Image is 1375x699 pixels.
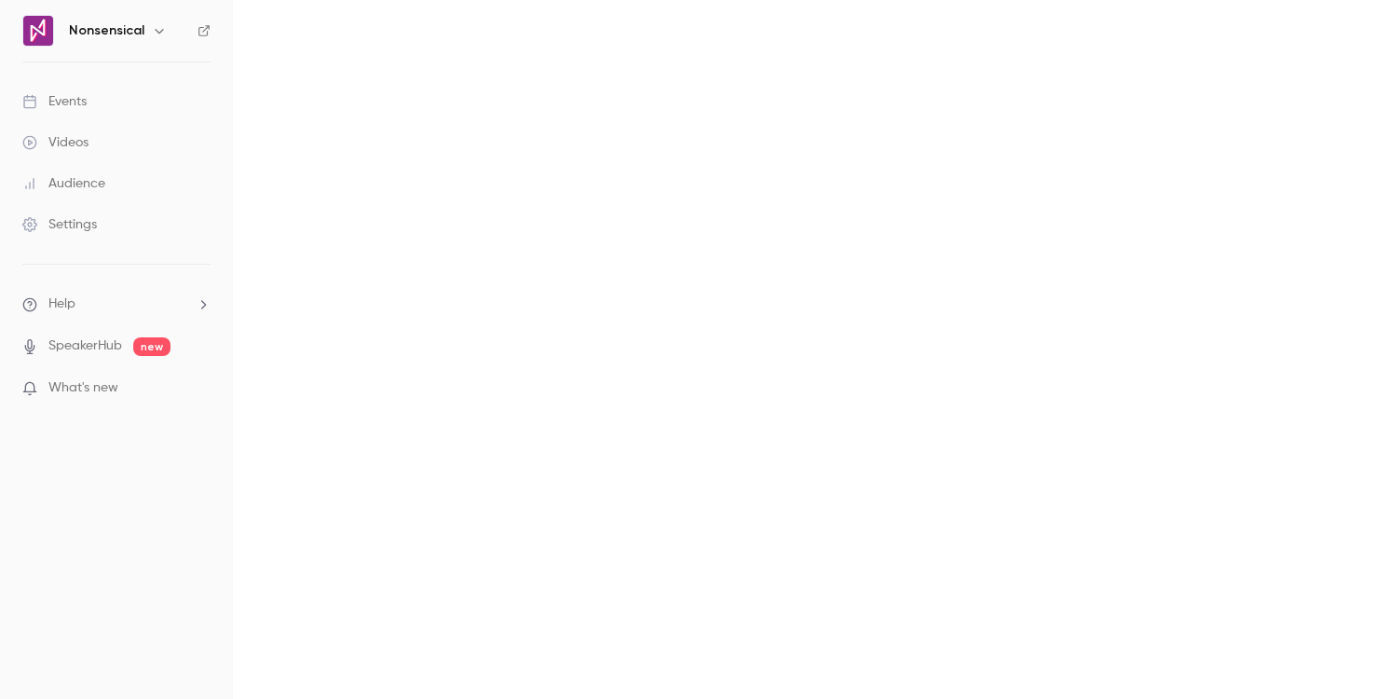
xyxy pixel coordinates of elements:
[22,92,87,111] div: Events
[133,337,170,356] span: new
[48,336,122,356] a: SpeakerHub
[22,174,105,193] div: Audience
[48,295,75,314] span: Help
[22,133,88,152] div: Videos
[23,16,53,46] img: Nonsensical
[69,21,144,40] h6: Nonsensical
[22,215,97,234] div: Settings
[48,378,118,398] span: What's new
[22,295,211,314] li: help-dropdown-opener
